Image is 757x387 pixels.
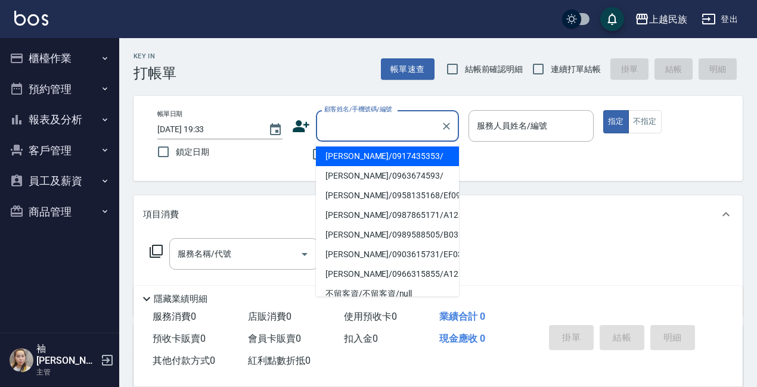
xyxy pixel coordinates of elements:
[316,166,459,186] li: [PERSON_NAME]/0963674593/
[551,63,601,76] span: 連續打單結帳
[603,110,629,133] button: 指定
[248,311,291,322] span: 店販消費 0
[324,105,392,114] label: 顧客姓名/手機號碼/編號
[600,7,624,31] button: save
[154,293,207,305] p: 隱藏業績明細
[134,52,176,60] h2: Key In
[153,355,215,366] span: 其他付款方式 0
[153,311,196,322] span: 服務消費 0
[344,311,397,322] span: 使用預收卡 0
[153,333,206,344] span: 預收卡販賣 0
[630,7,692,32] button: 上越民族
[5,196,114,227] button: 商品管理
[316,264,459,284] li: [PERSON_NAME]/0966315855/A121611
[316,284,459,304] li: 不留客資/不留客資/null
[5,166,114,196] button: 員工及薪資
[134,195,743,233] div: 項目消費
[439,333,485,344] span: 現金應收 0
[36,367,97,377] p: 主管
[438,118,455,135] button: Clear
[316,225,459,245] li: [PERSON_NAME]/0989588505/B032321
[248,355,311,366] span: 紅利點數折抵 0
[316,245,459,264] li: [PERSON_NAME]/0903615731/EF033011
[316,186,459,205] li: [PERSON_NAME]/0958135168/Ef090521
[344,333,378,344] span: 扣入金 0
[36,343,97,367] h5: 袖[PERSON_NAME]
[10,348,33,372] img: Person
[157,120,256,139] input: YYYY/MM/DD hh:mm
[5,74,114,105] button: 預約管理
[465,63,523,76] span: 結帳前確認明細
[697,8,743,30] button: 登出
[157,110,182,118] label: 帳單日期
[295,245,314,264] button: Open
[439,311,485,322] span: 業績合計 0
[316,205,459,225] li: [PERSON_NAME]/0987865171/A123121
[248,333,301,344] span: 會員卡販賣 0
[261,116,290,144] button: Choose date, selected date is 2025-09-18
[316,146,459,166] li: [PERSON_NAME]/0917435353/
[5,104,114,135] button: 報表及分析
[5,135,114,166] button: 客戶管理
[649,12,687,27] div: 上越民族
[143,208,179,221] p: 項目消費
[134,65,176,82] h3: 打帳單
[176,146,209,158] span: 鎖定日期
[628,110,662,133] button: 不指定
[5,43,114,74] button: 櫃檯作業
[14,11,48,26] img: Logo
[381,58,435,80] button: 帳單速查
